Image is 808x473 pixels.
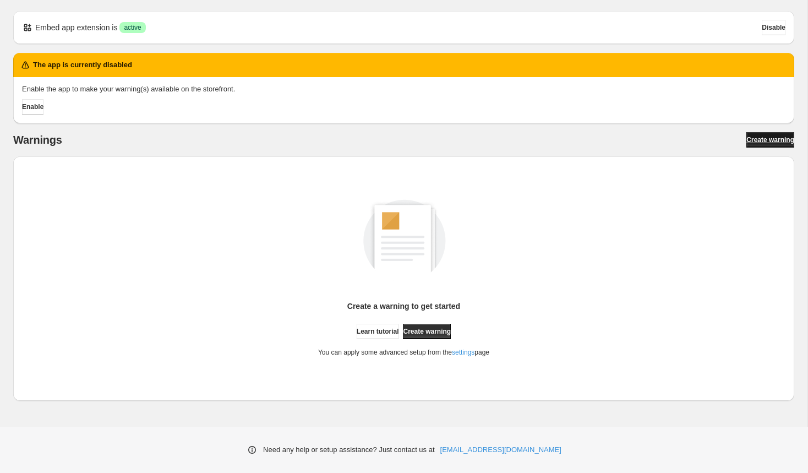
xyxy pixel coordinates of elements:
a: Create warning [746,132,794,148]
span: Disable [762,23,785,32]
button: Disable [762,20,785,35]
a: Learn tutorial [357,324,399,339]
a: Create warning [403,324,451,339]
span: Enable [22,102,43,111]
span: Learn tutorial [357,327,399,336]
a: [EMAIL_ADDRESS][DOMAIN_NAME] [440,444,561,455]
span: Create warning [746,135,794,144]
h2: The app is currently disabled [33,59,132,70]
p: Create a warning to get started [347,301,460,312]
a: settings [452,349,474,356]
a: Enable [22,99,43,115]
span: Create warning [403,327,451,336]
h2: Warnings [13,133,62,146]
p: Embed app extension is [35,22,117,33]
p: Enable the app to make your warning(s) available on the storefront. [22,84,785,95]
span: active [124,23,141,32]
p: You can apply some advanced setup from the page [318,348,489,357]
